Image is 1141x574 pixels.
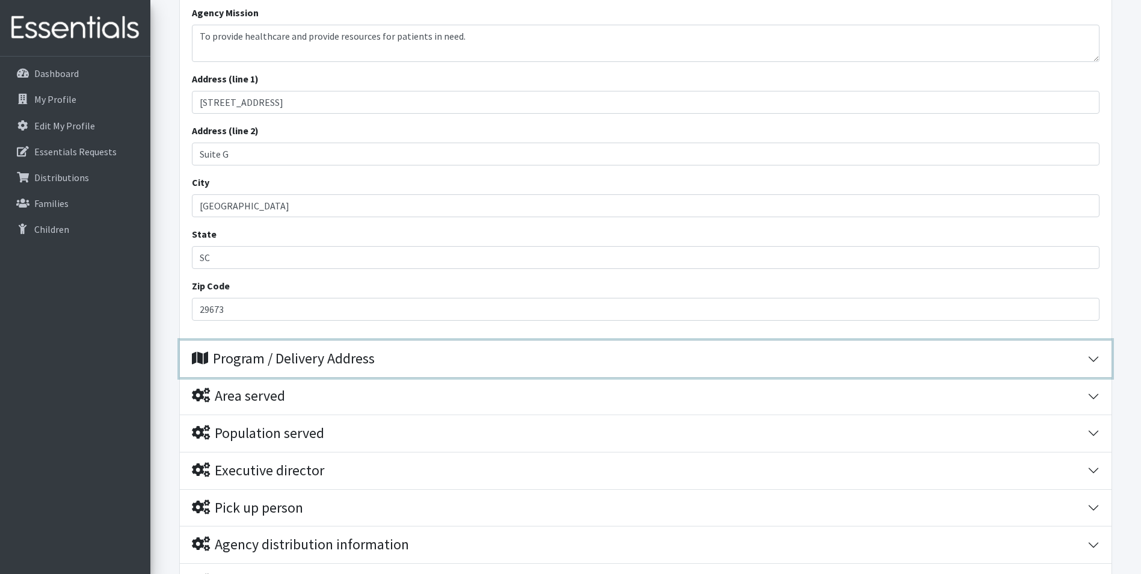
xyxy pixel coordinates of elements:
[34,120,95,132] p: Edit My Profile
[34,197,69,209] p: Families
[192,350,375,368] div: Program / Delivery Address
[180,378,1112,415] button: Area served
[192,499,303,517] div: Pick up person
[192,425,324,442] div: Population served
[180,452,1112,489] button: Executive director
[192,462,324,480] div: Executive director
[34,146,117,158] p: Essentials Requests
[5,165,146,190] a: Distributions
[5,140,146,164] a: Essentials Requests
[192,279,230,293] label: Zip Code
[5,114,146,138] a: Edit My Profile
[192,387,285,405] div: Area served
[192,227,217,241] label: State
[192,123,259,138] label: Address (line 2)
[5,87,146,111] a: My Profile
[192,5,259,20] label: Agency Mission
[180,415,1112,452] button: Population served
[34,93,76,105] p: My Profile
[34,67,79,79] p: Dashboard
[5,217,146,241] a: Children
[34,171,89,184] p: Distributions
[192,175,209,190] label: City
[180,490,1112,526] button: Pick up person
[34,223,69,235] p: Children
[5,191,146,215] a: Families
[180,341,1112,377] button: Program / Delivery Address
[192,72,259,86] label: Address (line 1)
[192,536,409,554] div: Agency distribution information
[5,8,146,48] img: HumanEssentials
[180,526,1112,563] button: Agency distribution information
[5,61,146,85] a: Dashboard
